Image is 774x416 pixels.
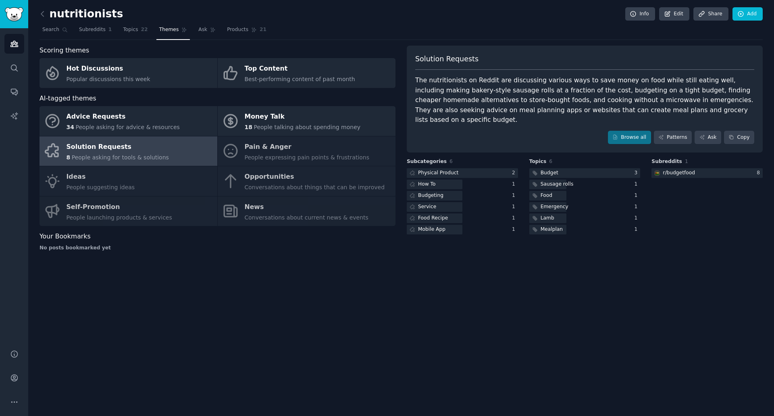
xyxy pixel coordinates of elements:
span: Ask [198,26,207,33]
a: Ask [695,131,721,144]
a: Mealplan1 [529,225,641,235]
div: Top Content [245,63,355,75]
div: 3 [635,169,641,177]
div: Budgeting [418,192,443,199]
span: Scoring themes [40,46,89,56]
span: 1 [108,26,112,33]
div: 1 [635,192,641,199]
a: Subreddits1 [76,23,114,40]
a: Ask [196,23,218,40]
div: 8 [757,169,763,177]
span: People talking about spending money [254,124,360,130]
a: Food Recipe1 [407,213,518,224]
a: Mobile App1 [407,225,518,235]
a: Edit [659,7,689,21]
a: Hot DiscussionsPopular discussions this week [40,58,217,88]
span: AI-tagged themes [40,94,96,104]
span: Themes [159,26,179,33]
span: 21 [260,26,266,33]
a: Themes [156,23,190,40]
span: People asking for advice & resources [75,124,179,130]
div: 1 [512,181,518,188]
span: 22 [141,26,148,33]
a: Topics22 [120,23,150,40]
span: People asking for tools & solutions [72,154,169,161]
div: Physical Product [418,169,458,177]
div: The nutritionists on Reddit are discussing various ways to save money on food while still eating ... [415,75,754,125]
a: How To1 [407,180,518,190]
div: Sausage rolls [541,181,574,188]
a: Browse all [608,131,651,144]
a: Service1 [407,202,518,212]
a: Budget3 [529,168,641,178]
div: No posts bookmarked yet [40,245,395,252]
button: Copy [724,131,754,144]
a: Patterns [654,131,692,144]
img: budgetfood [654,170,660,176]
div: Food Recipe [418,215,448,222]
div: 1 [635,215,641,222]
span: Subcategories [407,158,447,165]
a: Sausage rolls1 [529,180,641,190]
div: Advice Requests [67,111,180,123]
div: Lamb [541,215,554,222]
div: 1 [512,192,518,199]
div: 1 [512,215,518,222]
div: Money Talk [245,111,361,123]
span: 8 [67,154,71,161]
div: Emergency [541,203,568,211]
a: Products21 [224,23,269,40]
span: 6 [449,159,453,164]
a: Top ContentBest-performing content of past month [218,58,395,88]
span: 6 [549,159,552,164]
img: GummySearch logo [5,7,23,21]
div: Service [418,203,436,211]
div: Budget [541,169,558,177]
div: 1 [635,203,641,211]
a: Money Talk18People talking about spending money [218,106,395,136]
a: Add [732,7,763,21]
span: Products [227,26,248,33]
div: 1 [635,226,641,233]
span: Your Bookmarks [40,232,91,242]
a: Physical Product2 [407,168,518,178]
span: Solution Requests [415,54,479,64]
span: Topics [123,26,138,33]
a: Lamb1 [529,213,641,224]
a: Share [693,7,728,21]
a: Emergency1 [529,202,641,212]
span: 34 [67,124,74,130]
div: 1 [512,226,518,233]
a: Food1 [529,191,641,201]
a: Advice Requests34People asking for advice & resources [40,106,217,136]
a: Solution Requests8People asking for tools & solutions [40,136,217,166]
a: budgetfoodr/budgetfood8 [651,168,763,178]
div: r/ budgetfood [663,169,695,177]
div: 2 [512,169,518,177]
div: 1 [635,181,641,188]
div: Mealplan [541,226,563,233]
h2: nutritionists [40,8,123,21]
span: Best-performing content of past month [245,76,355,82]
div: Hot Discussions [67,63,150,75]
a: Search [40,23,71,40]
span: Subreddits [79,26,106,33]
span: Topics [529,158,547,165]
a: Budgeting1 [407,191,518,201]
span: 1 [685,159,688,164]
div: 1 [512,203,518,211]
a: Info [625,7,655,21]
span: Popular discussions this week [67,76,150,82]
div: Mobile App [418,226,445,233]
span: Subreddits [651,158,682,165]
span: Search [42,26,59,33]
div: How To [418,181,436,188]
div: Solution Requests [67,140,169,153]
span: 18 [245,124,252,130]
div: Food [541,192,552,199]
